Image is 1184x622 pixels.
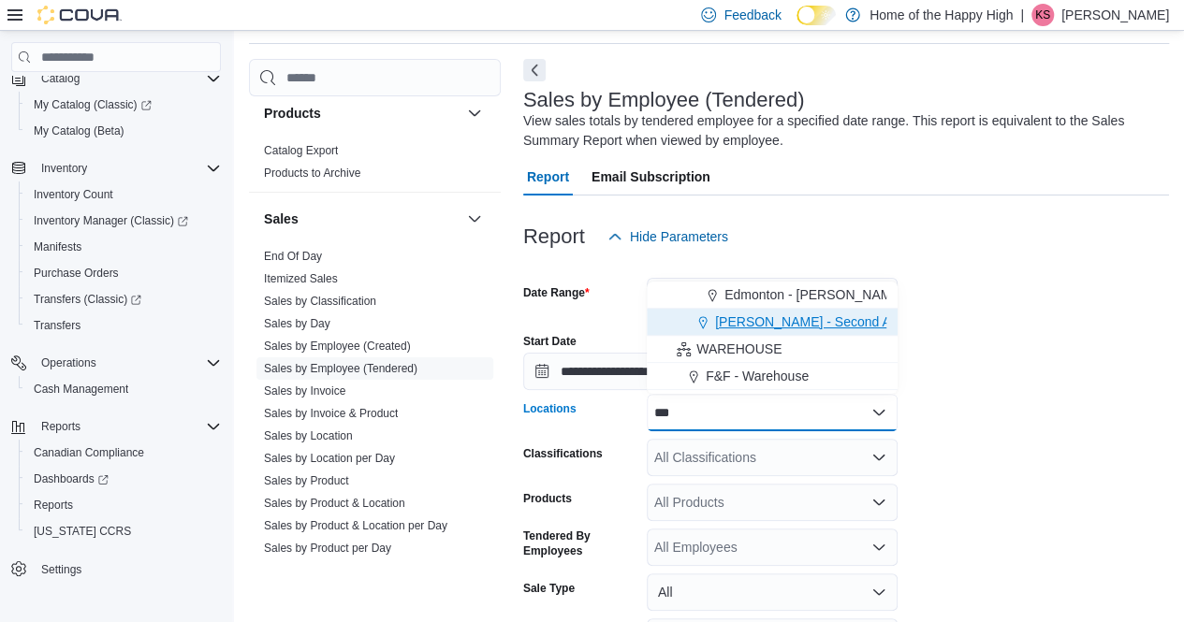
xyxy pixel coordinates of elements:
a: Sales by Product [264,474,349,487]
span: WAREHOUSE [696,340,782,358]
a: My Catalog (Classic) [19,92,228,118]
a: Reports [26,494,80,516]
span: Sales by Product per Day [264,541,391,556]
a: Sales by Product per Day [264,542,391,555]
a: End Of Day [264,250,322,263]
span: Inventory Manager (Classic) [26,210,221,232]
span: Transfers [26,314,221,337]
button: Reports [4,413,228,440]
span: Inventory Count [34,187,113,202]
span: Transfers [34,318,80,333]
a: Inventory Manager (Classic) [26,210,196,232]
label: Sale Type [523,581,575,596]
span: Washington CCRS [26,520,221,542]
a: Sales by Employee (Created) [264,340,411,353]
p: | [1020,4,1024,26]
div: Choose from the following options [647,282,898,390]
div: Sales [249,245,501,567]
span: Cash Management [34,382,128,397]
a: Settings [34,558,89,581]
a: Transfers (Classic) [19,286,228,312]
span: Canadian Compliance [26,441,221,464]
a: Inventory Count [26,183,121,206]
a: Sales by Location [264,429,353,442]
button: Transfers [19,312,228,339]
label: Tendered By Employees [523,528,639,558]
button: Reports [19,492,228,518]
button: Settings [4,556,228,583]
span: Edmonton - [PERSON_NAME] Way - Fire & Flower [724,285,1022,304]
button: Custom Date [647,278,898,315]
button: Next [523,59,546,81]
a: Inventory Manager (Classic) [19,208,228,234]
a: Products to Archive [264,166,360,180]
button: Sales [264,210,460,228]
span: Reports [34,415,221,438]
a: [US_STATE] CCRS [26,520,139,542]
label: Date Range [523,285,590,300]
span: Sales by Location per Day [264,451,395,466]
span: Inventory [34,157,221,180]
a: Sales by Product & Location per Day [264,519,447,532]
span: Manifests [34,239,81,254]
span: Sales by Invoice [264,383,345,398]
span: F&F - Warehouse [706,367,809,385]
span: Settings [34,557,221,581]
span: Dark Mode [797,25,797,26]
button: Purchase Orders [19,260,228,286]
label: Products [523,491,572,506]
a: Sales by Invoice [264,384,345,398]
a: Transfers (Classic) [26,288,149,311]
button: [US_STATE] CCRS [19,518,228,544]
span: My Catalog (Classic) [34,97,152,112]
span: KS [1035,4,1050,26]
button: Close list of options [871,405,886,420]
button: Products [264,104,460,123]
div: Products [249,139,501,192]
span: My Catalog (Beta) [26,120,221,142]
button: Inventory Count [19,181,228,208]
span: Reports [26,494,221,516]
h3: Products [264,104,321,123]
a: My Catalog (Beta) [26,120,132,142]
span: Purchase Orders [34,266,119,281]
span: Feedback [724,6,781,24]
span: Cash Management [26,378,221,400]
h3: Sales [264,210,299,228]
p: Home of the Happy High [870,4,1013,26]
input: Dark Mode [797,6,836,25]
button: Products [463,102,486,124]
a: Dashboards [26,468,116,490]
h3: Sales by Employee (Tendered) [523,89,805,111]
span: Products to Archive [264,166,360,181]
a: Purchase Orders [26,262,126,284]
span: Inventory Manager (Classic) [34,213,188,228]
span: Sales by Employee (Tendered) [264,361,417,376]
button: Catalog [34,67,87,90]
button: Sales [463,208,486,230]
a: Sales by Product & Location [264,497,405,510]
label: Classifications [523,446,603,461]
span: Sales by Employee (Created) [264,339,411,354]
button: Inventory [34,157,95,180]
span: [PERSON_NAME] - Second Ave - Prairie Records [715,312,1006,331]
span: Hide Parameters [630,227,728,246]
div: Kelsey Short [1031,4,1054,26]
span: Report [527,158,569,195]
span: Canadian Compliance [34,445,144,460]
img: Cova [37,6,122,24]
button: Open list of options [871,495,886,510]
button: Canadian Compliance [19,440,228,466]
button: Open list of options [871,540,886,555]
span: My Catalog (Beta) [34,123,124,138]
span: Operations [34,352,221,374]
button: All [647,573,898,611]
span: Email Subscription [592,158,710,195]
label: Locations [523,401,577,416]
span: [US_STATE] CCRS [34,524,131,539]
a: Itemized Sales [264,272,338,285]
span: My Catalog (Classic) [26,94,221,116]
button: Reports [34,415,88,438]
span: Catalog [41,71,80,86]
button: Cash Management [19,376,228,402]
